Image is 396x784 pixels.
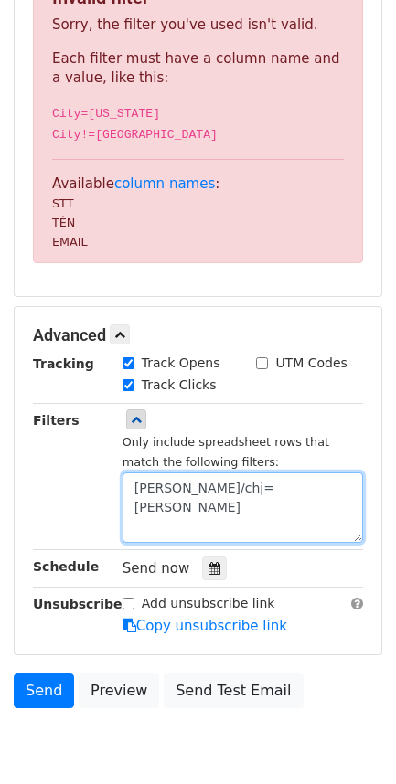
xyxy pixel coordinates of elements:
small: Only include spreadsheet rows that match the following filters: [123,435,329,470]
strong: Filters [33,413,80,428]
a: Send Test Email [164,673,303,708]
label: Track Clicks [142,376,217,395]
div: Tiện ích trò chuyện [305,696,396,784]
small: TÊN [52,216,75,229]
iframe: Chat Widget [305,696,396,784]
a: Send [14,673,74,708]
a: Preview [79,673,159,708]
a: column names [114,175,215,192]
label: Track Opens [142,354,220,373]
p: Sorry, the filter you've used isn't valid. [52,16,344,35]
span: Send now [123,560,190,577]
small: EMAIL [52,235,88,249]
label: Add unsubscribe link [142,594,275,613]
h5: Advanced [33,325,363,345]
p: Each filter must have a column name and a value, like this: [52,49,344,88]
p: Available : [52,175,344,251]
strong: Tracking [33,356,94,371]
code: City=[US_STATE] City!=[GEOGRAPHIC_DATA] [52,107,218,142]
a: Copy unsubscribe link [123,618,287,634]
small: STT [52,196,73,210]
strong: Schedule [33,559,99,574]
strong: Unsubscribe [33,597,123,611]
label: UTM Codes [275,354,347,373]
